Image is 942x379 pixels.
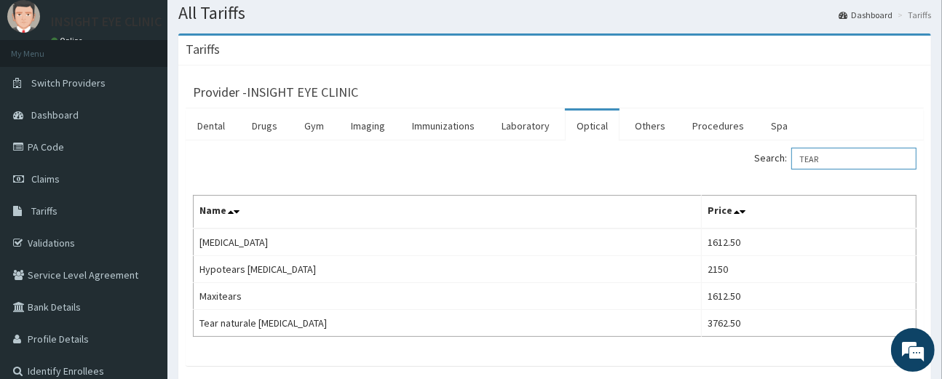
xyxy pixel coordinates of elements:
[702,256,917,283] td: 2150
[240,111,289,141] a: Drugs
[194,283,702,310] td: Maxitears
[702,228,917,256] td: 1612.50
[194,196,702,229] th: Name
[681,111,756,141] a: Procedures
[565,111,620,141] a: Optical
[178,4,931,23] h1: All Tariffs
[186,111,237,141] a: Dental
[400,111,486,141] a: Immunizations
[194,310,702,337] td: Tear naturale [MEDICAL_DATA]
[31,172,60,185] span: Claims
[76,81,245,100] div: Chat with us now
[754,148,917,169] label: Search:
[702,196,917,229] th: Price
[84,103,201,250] span: We're online!
[194,256,702,283] td: Hypotears [MEDICAL_DATA]
[51,36,86,46] a: Online
[7,237,277,288] textarea: Type your message and hit 'Enter'
[759,111,799,141] a: Spa
[239,7,274,42] div: Minimize live chat window
[31,204,58,218] span: Tariffs
[623,111,677,141] a: Others
[31,108,79,121] span: Dashboard
[839,9,892,21] a: Dashboard
[791,148,917,169] input: Search:
[894,9,931,21] li: Tariffs
[186,43,220,56] h3: Tariffs
[51,15,162,28] p: INSIGHT EYE CLINIC
[339,111,397,141] a: Imaging
[490,111,561,141] a: Laboratory
[702,283,917,310] td: 1612.50
[193,86,358,99] h3: Provider - INSIGHT EYE CLINIC
[194,228,702,256] td: [MEDICAL_DATA]
[31,76,106,89] span: Switch Providers
[702,310,917,337] td: 3762.50
[293,111,336,141] a: Gym
[27,73,59,109] img: d_794563401_company_1708531726252_794563401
